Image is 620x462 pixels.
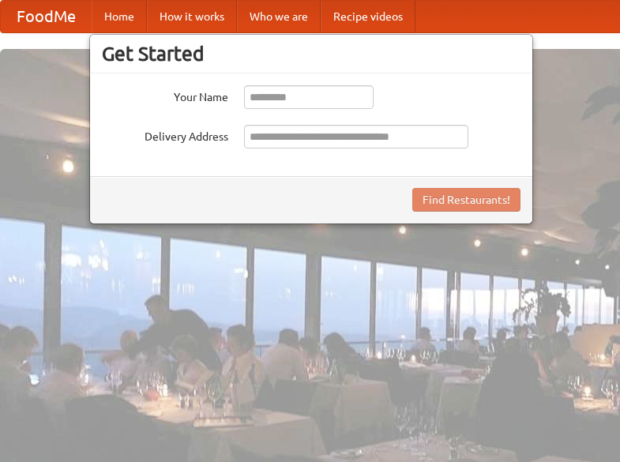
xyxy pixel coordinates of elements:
[1,1,92,32] a: FoodMe
[321,1,415,32] a: Recipe videos
[102,42,520,66] h3: Get Started
[412,188,520,212] button: Find Restaurants!
[237,1,321,32] a: Who we are
[102,125,228,145] label: Delivery Address
[92,1,147,32] a: Home
[147,1,237,32] a: How it works
[102,85,228,105] label: Your Name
